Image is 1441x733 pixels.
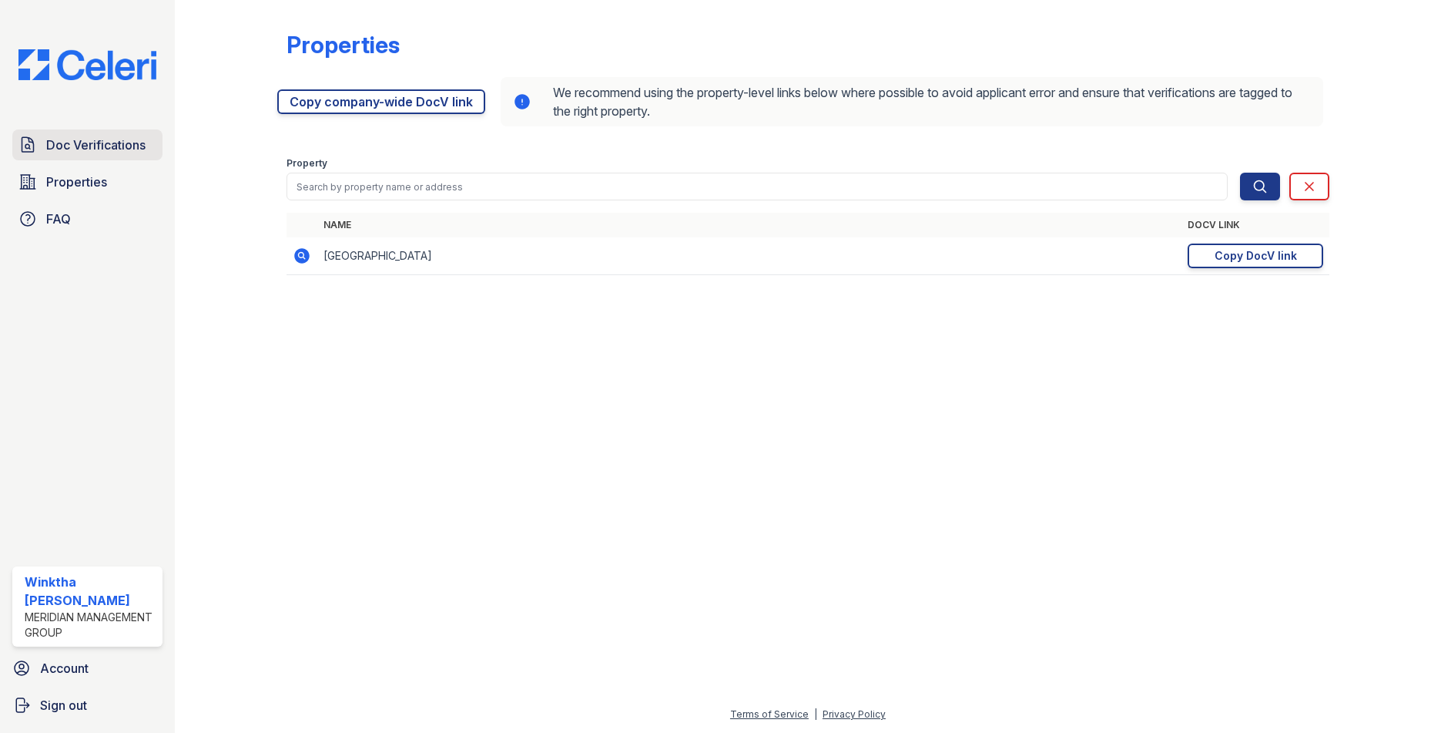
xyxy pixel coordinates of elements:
img: CE_Logo_Blue-a8612792a0a2168367f1c8372b55b34899dd931a85d93a1a3d3e32e68fde9ad4.png [6,49,169,80]
a: Privacy Policy [823,708,886,720]
span: Properties [46,173,107,191]
td: [GEOGRAPHIC_DATA] [317,237,1181,275]
div: Copy DocV link [1215,248,1297,264]
a: Properties [12,166,163,197]
th: DocV Link [1181,213,1329,237]
div: Properties [287,31,400,59]
a: Copy company-wide DocV link [277,89,485,114]
div: Meridian Management Group [25,610,156,641]
th: Name [317,213,1181,237]
span: Account [40,659,89,678]
div: We recommend using the property-level links below where possible to avoid applicant error and ens... [501,77,1323,126]
div: Winktha [PERSON_NAME] [25,573,156,610]
a: Terms of Service [730,708,809,720]
span: Sign out [40,696,87,715]
a: FAQ [12,203,163,234]
a: Sign out [6,690,169,721]
a: Copy DocV link [1188,244,1323,268]
span: FAQ [46,210,71,228]
a: Doc Verifications [12,129,163,160]
div: | [814,708,817,720]
label: Property [287,157,327,170]
input: Search by property name or address [287,173,1228,200]
span: Doc Verifications [46,136,146,154]
a: Account [6,653,169,684]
